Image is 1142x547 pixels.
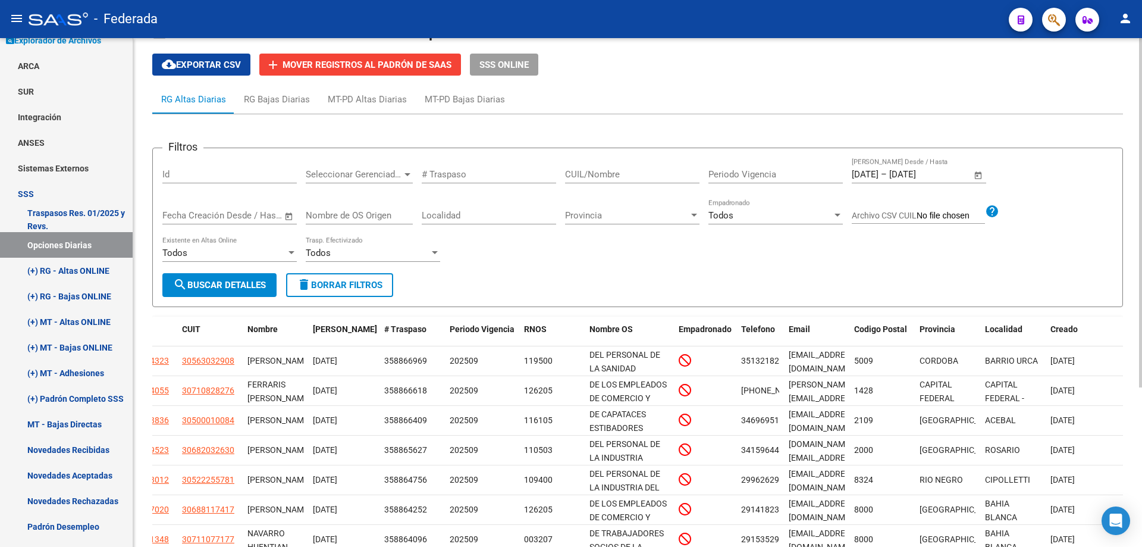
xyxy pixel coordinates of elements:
[565,210,689,221] span: Provincia
[479,60,529,70] span: SSS ONLINE
[384,324,426,334] span: # Traspaso
[741,415,789,425] span: 3469695104
[589,410,646,446] span: DE CAPATACES ESTIBADORES PORTUARIOS
[328,93,407,106] div: MT-PD Altas Diarias
[854,324,907,334] span: Codigo Postal
[313,384,375,398] div: [DATE]
[1050,324,1078,334] span: Creado
[152,54,250,76] button: Exportar CSV
[881,169,887,180] span: –
[450,475,478,485] span: 202509
[384,535,427,544] span: 358864096
[308,317,379,356] datatable-header-cell: Fecha Traspaso
[162,139,203,155] h3: Filtros
[384,505,427,514] span: 358864252
[162,248,187,258] span: Todos
[789,499,857,522] span: martinleila02@gmail.com
[379,317,445,356] datatable-header-cell: # Traspaso
[94,6,158,32] span: - Federada
[980,317,1046,356] datatable-header-cell: Localidad
[789,350,857,373] span: agustinlucasdiaz99@gmail.com
[283,210,296,223] button: Open calendar
[445,317,519,356] datatable-header-cell: Periodo Vigencia
[173,277,187,292] mat-icon: search
[244,93,310,106] div: RG Bajas Diarias
[313,473,375,487] div: [DATE]
[524,324,547,334] span: RNOS
[972,168,986,182] button: Open calendar
[920,356,958,365] span: CORDOBA
[450,324,514,334] span: Periodo Vigencia
[1050,535,1075,544] span: [DATE]
[852,169,879,180] input: Start date
[852,211,917,220] span: Archivo CSV CUIL
[1102,507,1130,535] div: Open Intercom Messenger
[985,380,1078,430] span: CAPITAL FEDERAL - VUELTA DE OBLIGADO([DATE]-2800)
[789,469,857,492] span: domingojaramillo22@gmail.com
[985,445,1020,455] span: ROSARIO
[182,386,234,395] span: 30710828276
[741,445,789,455] span: 3415964469
[182,415,234,425] span: 30500010084
[920,380,955,403] span: CAPITAL FEDERAL
[247,324,278,334] span: Nombre
[524,415,553,425] span: 116105
[1050,505,1075,514] span: [DATE]
[920,475,963,485] span: RIO NEGRO
[741,475,789,485] span: 2996262954
[266,58,280,72] mat-icon: add
[470,54,538,76] button: SSS ONLINE
[985,204,999,218] mat-icon: help
[741,535,789,544] span: 2915352957
[384,475,427,485] span: 358864756
[450,505,478,514] span: 202509
[283,60,451,70] span: Mover registros al PADRÓN de SAAS
[162,57,176,71] mat-icon: cloud_download
[313,414,375,427] div: [DATE]
[1050,415,1075,425] span: [DATE]
[789,324,810,334] span: Email
[854,415,873,425] span: 2109
[784,317,849,356] datatable-header-cell: Email
[708,210,733,221] span: Todos
[10,11,24,26] mat-icon: menu
[161,93,226,106] div: RG Altas Diarias
[985,499,1017,522] span: BAHIA BLANCA
[1050,445,1075,455] span: [DATE]
[789,380,857,430] span: francisco.agustin.ferraris@gmail.com
[162,273,277,297] button: Buscar Detalles
[297,277,311,292] mat-icon: delete
[313,354,375,368] div: [DATE]
[182,356,234,365] span: 30563032908
[854,445,873,455] span: 2000
[313,443,375,457] div: [DATE]
[920,505,1000,514] span: [GEOGRAPHIC_DATA]
[247,380,311,403] span: FERRARIS [PERSON_NAME]
[736,317,784,356] datatable-header-cell: Telefono
[247,505,311,514] span: [PERSON_NAME]
[524,505,553,514] span: 126205
[450,356,478,365] span: 202509
[313,503,375,517] div: [DATE]
[450,415,478,425] span: 202509
[741,505,789,514] span: 2914182302
[182,505,234,514] span: 30688117417
[679,324,732,334] span: Empadronado
[247,356,311,365] span: [PERSON_NAME]
[259,54,461,76] button: Mover registros al PADRÓN de SAAS
[212,210,269,221] input: End date
[789,410,857,433] span: emelipalmucci@gmail.com
[741,356,789,365] span: 3513218221
[182,445,234,455] span: 30682032630
[854,356,873,365] span: 5009
[849,317,915,356] datatable-header-cell: Codigo Postal
[920,324,955,334] span: Provincia
[920,415,1000,425] span: [GEOGRAPHIC_DATA]
[674,317,736,356] datatable-header-cell: Empadronado
[162,210,201,221] input: Start date
[589,380,667,430] span: DE LOS EMPLEADOS DE COMERCIO Y ACTIVIDADES CIVILES
[915,317,980,356] datatable-header-cell: Provincia
[182,475,234,485] span: 30522255781
[920,535,1000,544] span: [GEOGRAPHIC_DATA]
[1050,386,1075,395] span: [DATE]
